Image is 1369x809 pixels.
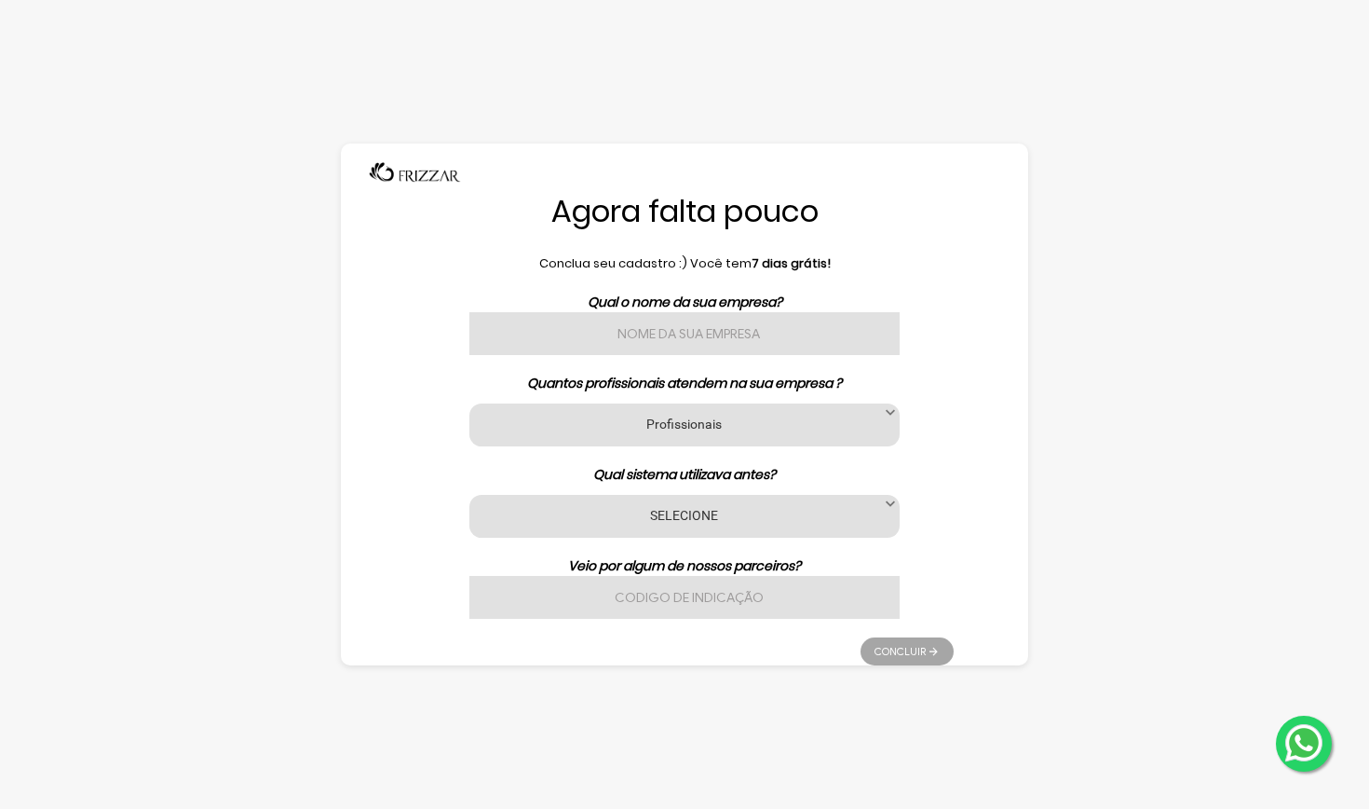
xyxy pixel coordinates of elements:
p: Conclua seu cadastro :) Você tem [415,254,954,273]
img: whatsapp.png [1281,720,1326,765]
p: Qual sistema utilizava antes? [415,465,954,485]
label: SELECIONE [493,506,876,524]
h1: Agora falta pouco [415,192,954,231]
p: Quantos profissionais atendem na sua empresa ? [415,374,954,393]
p: Veio por algum de nossos parceiros? [415,556,954,576]
ul: Pagination [861,628,954,665]
p: Qual o nome da sua empresa? [415,293,954,312]
label: Profissionais [493,415,876,432]
b: 7 dias grátis! [752,254,831,272]
input: Nome da sua empresa [469,312,900,355]
input: Codigo de indicação [469,576,900,619]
